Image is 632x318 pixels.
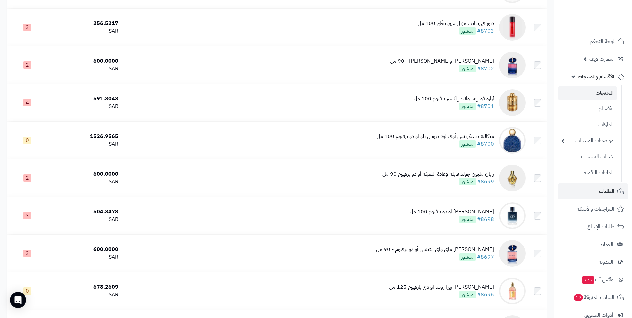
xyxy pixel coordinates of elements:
a: مواصفات المنتجات [558,134,617,148]
a: السلات المتروكة19 [558,289,628,305]
span: 2 [23,174,31,182]
a: العملاء [558,236,628,252]
a: طلبات الإرجاع [558,219,628,235]
div: [PERSON_NAME] او دو برفيوم 100 مل [410,208,494,216]
span: منشور [459,291,476,298]
a: الأقسام [558,102,617,116]
a: الطلبات [558,183,628,199]
a: #8697 [477,253,494,261]
img: أزارو فور إيفر وانتد إلكسير برفيوم 100 مل [499,89,526,116]
img: ميكاليف سيكريتس أوف لوف رويال بلو او دو برفيوم 100 مل [499,127,526,154]
img: جيرلاين أليجورا فورت روزا روسا او دي بارفيوم 125 مل [499,278,526,304]
span: منشور [459,140,476,148]
div: SAR [50,216,118,223]
img: ديور فهرنهايت مزيل عرق بخّاخ 100 مل [499,14,526,41]
span: وآتس آب [581,275,613,284]
span: المدونة [599,257,613,267]
span: 3 [23,24,31,31]
a: #8701 [477,102,494,110]
div: [PERSON_NAME] و[PERSON_NAME] - 90 مل [390,57,494,65]
div: SAR [50,178,118,186]
div: رابان مليون جولد قابلة لإعادة التعبئة أو دو برفيوم 90 مل [382,170,494,178]
div: 504.3478 [50,208,118,216]
a: المدونة [558,254,628,270]
a: #8702 [477,65,494,73]
div: [PERSON_NAME] روزا روسا او دي بارفيوم 125 مل [389,283,494,291]
div: 591.3043 [50,95,118,103]
div: 678.2609 [50,283,118,291]
a: الماركات [558,118,617,132]
div: 600.0000 [50,170,118,178]
a: #8699 [477,178,494,186]
div: SAR [50,253,118,261]
div: 256.5217 [50,20,118,27]
div: SAR [50,140,118,148]
div: SAR [50,291,118,299]
div: 600.0000 [50,57,118,65]
div: 600.0000 [50,246,118,253]
div: ديور فهرنهايت مزيل عرق بخّاخ 100 مل [418,20,494,27]
span: منشور [459,65,476,72]
span: 0 [23,287,31,295]
span: السلات المتروكة [573,293,614,302]
span: الطلبات [599,187,614,196]
span: 0 [23,137,31,144]
a: خيارات المنتجات [558,150,617,164]
div: Open Intercom Messenger [10,292,26,308]
span: العملاء [600,240,613,249]
span: 3 [23,250,31,257]
span: المراجعات والأسئلة [577,204,614,214]
a: لوحة التحكم [558,33,628,49]
a: #8700 [477,140,494,148]
div: ميكاليف سيكريتس أوف لوف رويال بلو او دو برفيوم 100 مل [377,133,494,140]
span: 19 [574,294,583,301]
a: #8696 [477,291,494,299]
img: جورجيو أرماني أكوا دي جيو بروفوندو او دو برفيوم 100 مل [499,202,526,229]
img: جورجيو أرماني ماي واي لو بارفيوم - 90 مل [499,52,526,78]
span: منشور [459,253,476,261]
div: 1526.9565 [50,133,118,140]
span: لوحة التحكم [590,37,614,46]
a: المراجعات والأسئلة [558,201,628,217]
span: جديد [582,276,594,284]
a: وآتس آبجديد [558,272,628,288]
span: سمارت لايف [589,54,613,64]
div: SAR [50,103,118,110]
a: المنتجات [558,86,617,100]
span: منشور [459,216,476,223]
span: طلبات الإرجاع [587,222,614,231]
div: SAR [50,65,118,73]
span: منشور [459,27,476,35]
a: الملفات الرقمية [558,166,617,180]
span: منشور [459,178,476,185]
span: الأقسام والمنتجات [578,72,614,81]
img: logo-2.png [587,15,626,29]
img: رابان مليون جولد قابلة لإعادة التعبئة أو دو برفيوم 90 مل [499,165,526,191]
div: [PERSON_NAME] ماي واي انتينس أو دو برفيوم - 90 مل [376,246,494,253]
div: SAR [50,27,118,35]
span: 4 [23,99,31,106]
a: #8703 [477,27,494,35]
img: جورجيو أرماني ماي واي انتينس أو دو برفيوم - 90 مل [499,240,526,267]
span: 3 [23,212,31,219]
span: 2 [23,61,31,69]
div: أزارو فور إيفر وانتد إلكسير برفيوم 100 مل [414,95,494,103]
a: #8698 [477,215,494,223]
span: منشور [459,103,476,110]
